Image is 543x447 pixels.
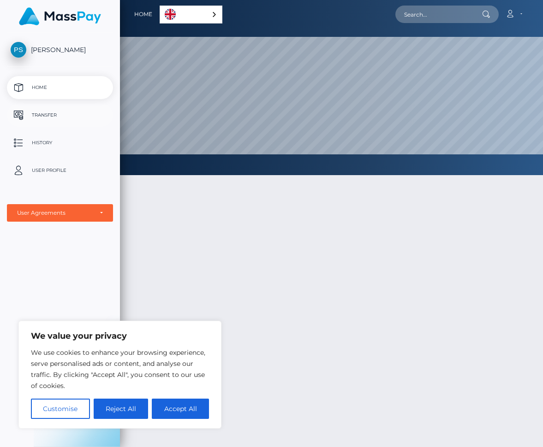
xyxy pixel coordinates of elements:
[11,108,109,122] p: Transfer
[19,7,101,25] img: MassPay
[11,136,109,150] p: History
[152,399,209,419] button: Accept All
[17,209,93,217] div: User Agreements
[7,76,113,99] a: Home
[11,164,109,177] p: User Profile
[7,159,113,182] a: User Profile
[395,6,482,23] input: Search...
[7,131,113,154] a: History
[160,6,222,24] div: Language
[134,5,152,24] a: Home
[7,204,113,222] button: User Agreements
[31,347,209,391] p: We use cookies to enhance your browsing experience, serve personalised ads or content, and analys...
[94,399,149,419] button: Reject All
[160,6,222,24] aside: Language selected: English
[11,81,109,94] p: Home
[7,46,113,54] span: [PERSON_NAME]
[160,6,222,23] a: English
[31,330,209,341] p: We value your privacy
[7,104,113,127] a: Transfer
[31,399,90,419] button: Customise
[18,321,221,429] div: We value your privacy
